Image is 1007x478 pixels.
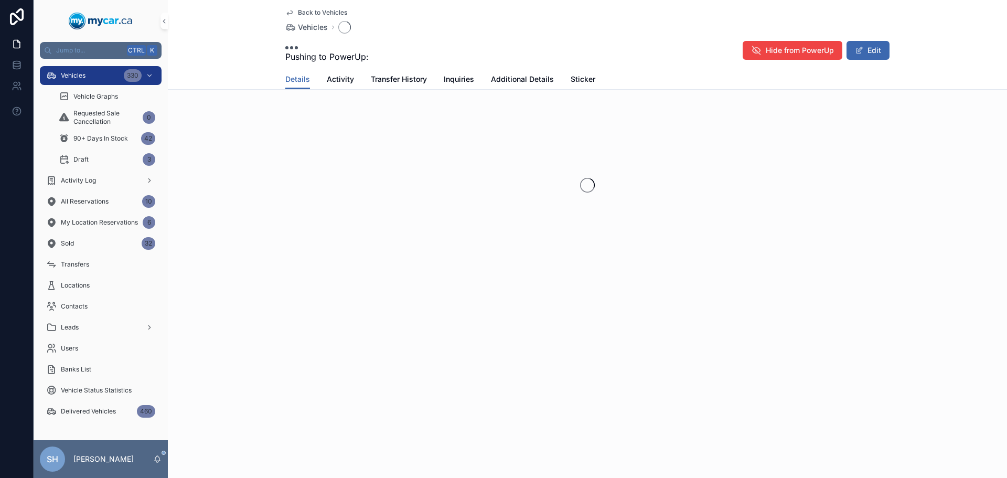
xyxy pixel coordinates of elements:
a: Vehicles [285,22,328,33]
span: Ctrl [127,45,146,56]
button: Hide from PowerUp [743,41,842,60]
span: Vehicles [61,71,85,80]
span: Leads [61,323,79,332]
span: Additional Details [491,74,554,84]
a: Delivered Vehicles460 [40,402,162,421]
a: Vehicle Status Statistics [40,381,162,400]
a: Vehicle Graphs [52,87,162,106]
span: Vehicle Graphs [73,92,118,101]
button: Jump to...CtrlK [40,42,162,59]
a: Banks List [40,360,162,379]
a: Back to Vehicles [285,8,347,17]
span: Details [285,74,310,84]
img: App logo [69,13,133,29]
span: Pushing to PowerUp: [285,50,369,63]
span: K [148,46,156,55]
a: Sold32 [40,234,162,253]
div: 3 [143,153,155,166]
div: 460 [137,405,155,418]
span: Requested Sale Cancellation [73,109,138,126]
a: Activity [327,70,354,91]
span: All Reservations [61,197,109,206]
span: Locations [61,281,90,290]
a: Transfers [40,255,162,274]
span: Back to Vehicles [298,8,347,17]
a: Vehicles330 [40,66,162,85]
span: Banks List [61,365,91,374]
a: Users [40,339,162,358]
button: Edit [847,41,890,60]
div: 330 [124,69,142,82]
span: Sticker [571,74,595,84]
a: Sticker [571,70,595,91]
a: Requested Sale Cancellation0 [52,108,162,127]
span: SH [47,453,58,465]
div: 32 [142,237,155,250]
span: Transfers [61,260,89,269]
span: Jump to... [56,46,123,55]
span: Vehicles [298,22,328,33]
span: Draft [73,155,89,164]
span: Hide from PowerUp [766,45,834,56]
a: My Location Reservations6 [40,213,162,232]
a: Locations [40,276,162,295]
p: [PERSON_NAME] [73,454,134,464]
span: Activity [327,74,354,84]
div: 10 [142,195,155,208]
span: Sold [61,239,74,248]
a: Details [285,70,310,90]
span: 90+ Days In Stock [73,134,128,143]
div: 0 [143,111,155,124]
a: 90+ Days In Stock42 [52,129,162,148]
a: All Reservations10 [40,192,162,211]
span: My Location Reservations [61,218,138,227]
div: 42 [141,132,155,145]
span: Activity Log [61,176,96,185]
a: Contacts [40,297,162,316]
span: Vehicle Status Statistics [61,386,132,395]
span: Contacts [61,302,88,311]
div: scrollable content [34,59,168,434]
span: Users [61,344,78,353]
a: Activity Log [40,171,162,190]
span: Transfer History [371,74,427,84]
a: Draft3 [52,150,162,169]
div: 6 [143,216,155,229]
span: Delivered Vehicles [61,407,116,416]
a: Additional Details [491,70,554,91]
a: Leads [40,318,162,337]
span: Inquiries [444,74,474,84]
a: Transfer History [371,70,427,91]
a: Inquiries [444,70,474,91]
